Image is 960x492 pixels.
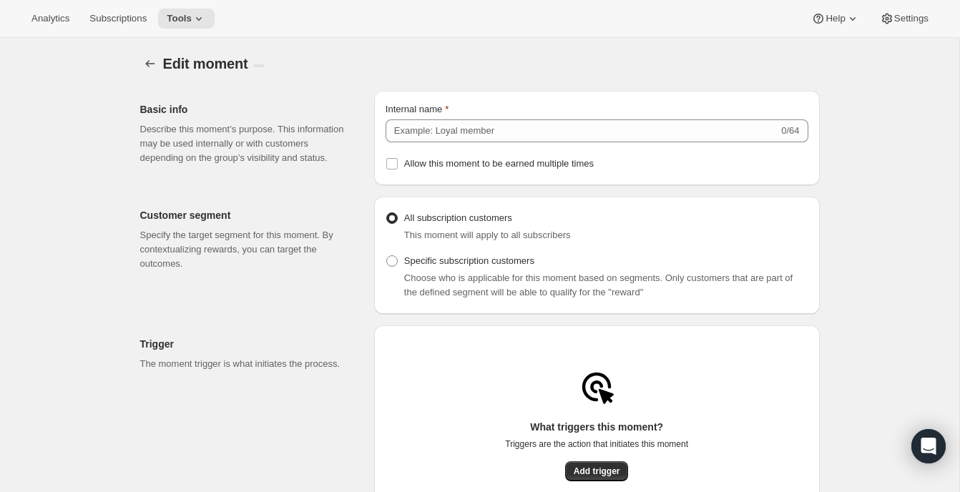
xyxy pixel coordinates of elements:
span: Settings [894,13,929,24]
span: Tools [167,13,192,24]
p: Describe this moment’s purpose. This information may be used internally or with customers dependi... [140,122,351,165]
span: Subscriptions [89,13,147,24]
button: Create moment [140,54,160,74]
button: Analytics [23,9,78,29]
p: What triggers this moment? [505,420,688,434]
span: Specific subscription customers [404,255,534,266]
span: All subscription customers [404,212,512,223]
button: Subscriptions [81,9,155,29]
h2: Basic info [140,102,351,117]
p: The moment trigger is what initiates the process. [140,357,351,371]
p: Triggers are the action that initiates this moment [505,438,688,450]
button: Add trigger [565,461,629,481]
button: Tools [158,9,215,29]
span: Edit moment [163,56,248,72]
h2: Trigger [140,337,351,351]
button: Settings [871,9,937,29]
span: Add trigger [574,466,620,477]
h2: Customer segment [140,208,351,222]
span: Allow this moment to be earned multiple times [404,158,594,169]
input: Example: Loyal member [386,119,778,142]
span: Analytics [31,13,69,24]
div: Open Intercom Messenger [911,429,946,463]
span: Choose who is applicable for this moment based on segments. Only customers that are part of the d... [404,272,793,297]
span: Help [826,13,845,24]
p: Specify the target segment for this moment. By contextualizing rewards, you can target the outcomes. [140,228,351,271]
span: Internal name [386,104,443,114]
button: Help [803,9,868,29]
span: This moment will apply to all subscribers [404,230,571,240]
